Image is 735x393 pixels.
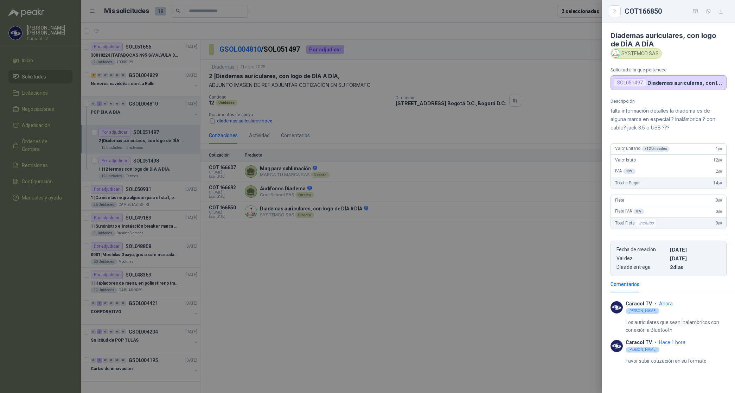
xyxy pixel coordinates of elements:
[713,158,722,163] span: 12
[611,7,619,15] button: Close
[718,181,722,185] span: ,28
[615,146,670,152] span: Valor unitario
[626,357,707,365] p: Favor subir cotización en su formato
[611,301,623,313] img: Company Logo
[615,209,644,214] span: Flete IVA
[615,158,635,163] span: Valor bruto
[611,340,623,352] img: Company Logo
[611,99,727,104] p: Descripción
[626,318,727,334] p: Los auriculares que sean inalambricos con conexión a Bluetooth
[716,221,722,226] span: 0
[716,198,722,203] span: 0
[633,209,644,214] div: 0 %
[647,80,723,86] p: Diademas auriculares, con logo de DÍA A DÍA,
[626,308,659,314] div: [PERSON_NAME]
[670,247,721,253] p: [DATE]
[642,146,670,152] div: x 12 Unidades
[611,48,662,59] div: SYSTEMCO SAS
[670,255,721,261] p: [DATE]
[623,169,636,174] div: 19 %
[718,198,722,202] span: ,00
[626,301,652,306] p: Caracol TV
[718,210,722,214] span: ,00
[716,209,722,214] span: 0
[612,50,620,57] img: Company Logo
[616,264,667,270] p: Días de entrega
[718,170,722,173] span: ,00
[616,255,667,261] p: Validez
[611,31,727,48] h4: Diademas auriculares, con logo de DÍA A DÍA
[615,219,658,227] span: Total Flete
[670,264,721,270] p: 2 dias
[615,198,624,203] span: Flete
[614,78,646,87] div: SOL051497
[718,147,722,151] span: ,00
[611,107,727,132] p: falta información detalles la diadema es de alguna marca en especial ? inalámbrica ? con cable? j...
[615,180,640,185] span: Total a Pagar
[616,247,667,253] p: Fecha de creación
[659,340,685,345] span: hace 1 hora
[718,221,722,225] span: ,00
[718,158,722,162] span: ,00
[716,146,722,151] span: 1
[611,67,727,72] p: Solicitud a la que pertenece
[615,169,635,174] span: IVA
[636,219,657,227] div: Incluido
[626,347,659,353] div: [PERSON_NAME]
[626,340,652,345] p: Caracol TV
[716,169,722,174] span: 2
[659,301,673,306] span: ahora
[625,6,727,17] div: COT166850
[713,180,722,185] span: 14
[611,280,639,288] div: Comentarios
